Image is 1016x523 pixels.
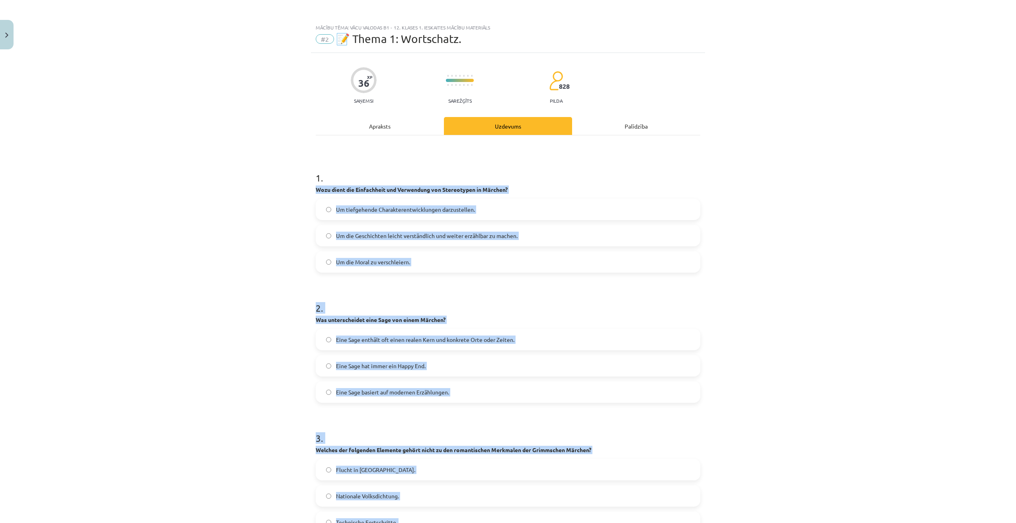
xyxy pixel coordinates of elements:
img: students-c634bb4e5e11cddfef0936a35e636f08e4e9abd3cc4e673bd6f9a4125e45ecb1.svg [549,71,563,91]
input: Um die Moral zu verschleiern. [326,260,331,265]
img: icon-short-line-57e1e144782c952c97e751825c79c345078a6d821885a25fce030b3d8c18986b.svg [451,75,452,77]
span: XP [367,75,372,79]
h1: 2 . [316,289,700,313]
span: Um die Moral zu verschleiern. [336,258,410,266]
p: pilda [550,98,563,103]
input: Eine Sage hat immer ein Happy End. [326,363,331,369]
span: Nationale Volksdichtung. [336,492,399,500]
input: Eine Sage enthält oft einen realen Kern und konkrete Orte oder Zeiten. [326,337,331,342]
div: Uzdevums [444,117,572,135]
h1: 1 . [316,158,700,183]
input: Um die Geschichten leicht verständlich und weiter erzählbar zu machen. [326,233,331,238]
img: icon-short-line-57e1e144782c952c97e751825c79c345078a6d821885a25fce030b3d8c18986b.svg [451,84,452,86]
strong: Wozu dient die Einfachheit und Verwendung von Stereotypen in Märchen? [316,186,508,193]
input: Nationale Volksdichtung. [326,494,331,499]
div: Palīdzība [572,117,700,135]
span: 828 [559,83,570,90]
img: icon-short-line-57e1e144782c952c97e751825c79c345078a6d821885a25fce030b3d8c18986b.svg [471,84,472,86]
div: 36 [358,78,369,89]
img: icon-short-line-57e1e144782c952c97e751825c79c345078a6d821885a25fce030b3d8c18986b.svg [471,75,472,77]
span: 📝 Thema 1: Wortschatz. [336,32,461,45]
p: Sarežģīts [448,98,472,103]
input: Um tiefgehende Charakterentwicklungen darzustellen. [326,207,331,212]
span: Eine Sage hat immer ein Happy End. [336,362,426,370]
span: Um die Geschichten leicht verständlich und weiter erzählbar zu machen. [336,232,518,240]
input: Flucht in [GEOGRAPHIC_DATA]. [326,467,331,472]
img: icon-short-line-57e1e144782c952c97e751825c79c345078a6d821885a25fce030b3d8c18986b.svg [463,84,464,86]
strong: Welches der folgenden Elemente gehört nicht zu den romantischen Merkmalen der Grimmschen Märchen? [316,446,591,453]
img: icon-short-line-57e1e144782c952c97e751825c79c345078a6d821885a25fce030b3d8c18986b.svg [455,75,456,77]
img: icon-short-line-57e1e144782c952c97e751825c79c345078a6d821885a25fce030b3d8c18986b.svg [459,75,460,77]
span: Flucht in [GEOGRAPHIC_DATA]. [336,466,415,474]
p: Saņemsi [351,98,377,103]
img: icon-short-line-57e1e144782c952c97e751825c79c345078a6d821885a25fce030b3d8c18986b.svg [459,84,460,86]
img: icon-short-line-57e1e144782c952c97e751825c79c345078a6d821885a25fce030b3d8c18986b.svg [467,75,468,77]
div: Apraksts [316,117,444,135]
strong: Was unterscheidet eine Sage von einem Märchen? [316,316,445,323]
img: icon-short-line-57e1e144782c952c97e751825c79c345078a6d821885a25fce030b3d8c18986b.svg [455,84,456,86]
div: Mācību tēma: Vācu valodas b1 - 12. klases 1. ieskaites mācību materiāls [316,25,700,30]
span: Eine Sage basiert auf modernen Erzählungen. [336,388,449,396]
span: Eine Sage enthält oft einen realen Kern und konkrete Orte oder Zeiten. [336,336,514,344]
input: Eine Sage basiert auf modernen Erzählungen. [326,390,331,395]
img: icon-short-line-57e1e144782c952c97e751825c79c345078a6d821885a25fce030b3d8c18986b.svg [467,84,468,86]
h1: 3 . [316,419,700,443]
span: Um tiefgehende Charakterentwicklungen darzustellen. [336,205,475,214]
img: icon-close-lesson-0947bae3869378f0d4975bcd49f059093ad1ed9edebbc8119c70593378902aed.svg [5,33,8,38]
img: icon-short-line-57e1e144782c952c97e751825c79c345078a6d821885a25fce030b3d8c18986b.svg [463,75,464,77]
span: #2 [316,34,334,44]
